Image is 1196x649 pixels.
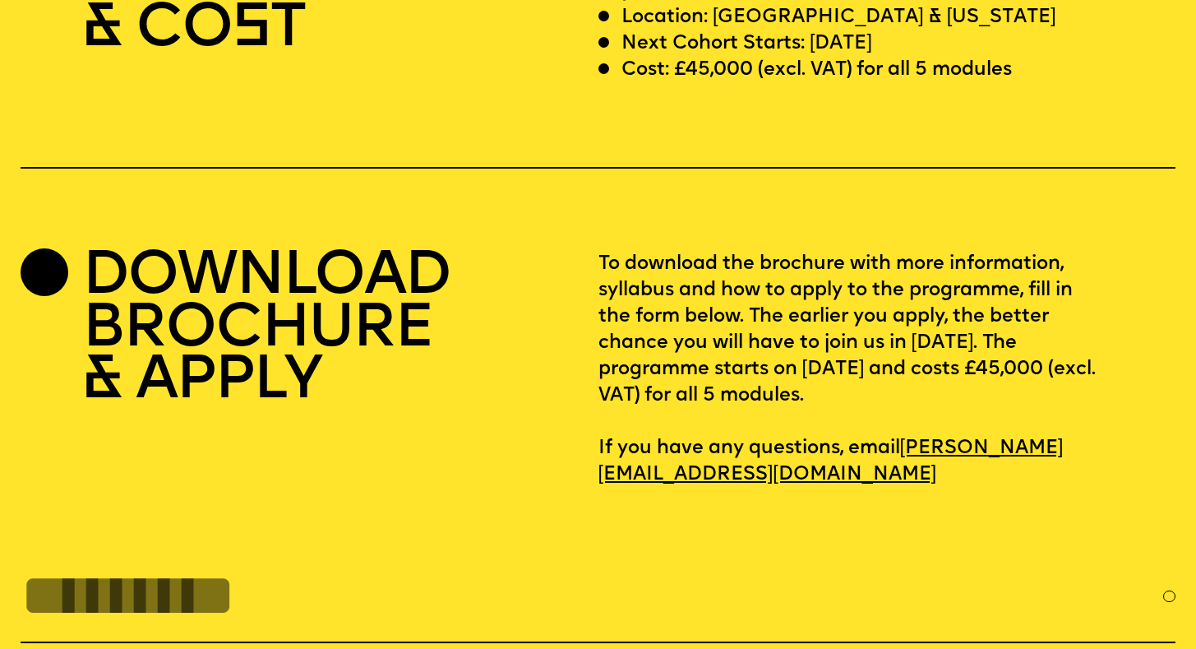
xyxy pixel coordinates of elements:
p: To download the brochure with more information, syllabus and how to apply to the programme, fill ... [598,252,1175,489]
p: Location: [GEOGRAPHIC_DATA] & [US_STATE] [621,5,1056,31]
a: [PERSON_NAME][EMAIL_ADDRESS][DOMAIN_NAME] [598,431,1064,493]
h2: DOWNLOAD BROCHURE & APPLY [82,252,450,409]
p: Next Cohort Starts: [DATE] [621,31,872,58]
p: Cost: £45,000 (excl. VAT) for all 5 modules [621,58,1012,84]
